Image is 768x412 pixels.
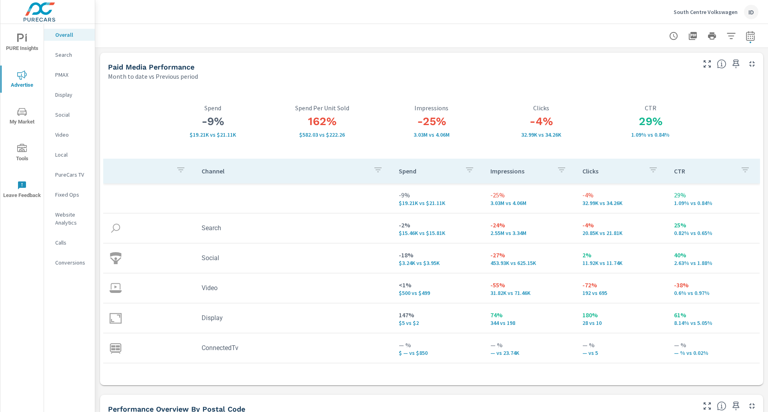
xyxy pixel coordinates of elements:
img: icon-social.svg [110,252,122,264]
span: Advertise [3,70,41,90]
p: 1.09% vs 0.84% [674,200,753,206]
p: 28 vs 10 [582,320,662,326]
span: My Market [3,107,41,127]
p: Channel [202,167,367,175]
p: Local [55,151,88,159]
p: 61% [674,310,753,320]
p: -24% [490,220,570,230]
button: "Export Report to PDF" [685,28,701,44]
p: 3,032,660 vs 4,060,778 [377,131,486,138]
p: South Centre Volkswagen [674,8,738,16]
img: icon-connectedtv.svg [110,342,122,354]
p: 11,917 vs 11,740 [582,260,662,266]
p: $3,242 vs $3,954 [399,260,478,266]
p: 0.6% vs 0.97% [674,290,753,296]
span: PURE Insights [3,34,41,53]
span: Save this to your personalized report [730,58,742,70]
p: 180% [582,310,662,320]
img: icon-display.svg [110,312,122,324]
td: Search [195,218,392,238]
div: Calls [44,237,95,249]
td: Display [195,308,392,328]
p: CTR [596,104,706,111]
div: Overall [44,29,95,41]
span: Understand performance metrics over the selected time range. [717,59,726,69]
p: 31,820 vs 71,457 [490,290,570,296]
p: -27% [490,250,570,260]
div: Fixed Ops [44,189,95,201]
p: Spend Per Unit Sold [268,104,377,111]
p: Clicks [582,167,642,175]
p: 25% [674,220,753,230]
p: 32,991 vs 34,257 [486,131,596,138]
p: — % [582,340,662,350]
p: Impressions [490,167,550,175]
td: Social [195,248,392,268]
div: ID [744,5,758,19]
button: Minimize Widget [746,58,758,70]
p: — vs 23,744 [490,350,570,356]
p: -25% [490,190,570,200]
p: 1.09% vs 0.84% [596,131,706,138]
p: 0.82% vs 0.65% [674,230,753,236]
p: Spend [158,104,268,111]
td: ConnectedTv [195,338,392,358]
p: -55% [490,280,570,290]
p: Fixed Ops [55,191,88,199]
p: 2,546,567 vs 3,340,228 [490,230,570,236]
p: 40% [674,250,753,260]
p: 8.14% vs 5.05% [674,320,753,326]
img: icon-search.svg [110,222,122,234]
div: nav menu [0,24,44,208]
p: 2% [582,250,662,260]
p: 20,854 vs 21,807 [582,230,662,236]
p: Social [55,111,88,119]
p: PMAX [55,71,88,79]
p: 344 vs 198 [490,320,570,326]
p: -2% [399,220,478,230]
p: $500 vs $499 [399,290,478,296]
p: Month to date vs Previous period [108,72,198,81]
p: Conversions [55,259,88,267]
img: icon-video.svg [110,282,122,294]
p: -4% [582,190,662,200]
div: PMAX [44,69,95,81]
h3: 29% [596,115,706,128]
p: 2.63% vs 1.88% [674,260,753,266]
button: Make Fullscreen [701,58,714,70]
p: $19,207 vs $21,115 [158,131,268,138]
p: $19,207 vs $21,115 [399,200,478,206]
p: 3,032,660 vs 4,060,778 [490,200,570,206]
div: Social [44,109,95,121]
button: Select Date Range [742,28,758,44]
td: Video [195,278,392,298]
p: 74% [490,310,570,320]
p: Search [55,51,88,59]
div: Search [44,49,95,61]
p: PureCars TV [55,171,88,179]
div: Video [44,129,95,141]
p: 32,991 vs 34,257 [582,200,662,206]
button: Print Report [704,28,720,44]
p: $15,460 vs $15,811 [399,230,478,236]
h3: 162% [268,115,377,128]
span: Leave Feedback [3,181,41,200]
p: 147% [399,310,478,320]
span: Understand performance data by postal code. Individual postal codes can be selected and expanded ... [717,401,726,411]
p: Spend [399,167,459,175]
p: 453,929 vs 625,151 [490,260,570,266]
div: Display [44,89,95,101]
p: Impressions [377,104,486,111]
p: -9% [399,190,478,200]
p: $ — vs $850 [399,350,478,356]
span: Tools [3,144,41,163]
h5: Paid Media Performance [108,63,194,71]
div: PureCars TV [44,169,95,181]
p: 192 vs 695 [582,290,662,296]
div: Conversions [44,257,95,269]
p: Website Analytics [55,211,88,227]
h3: -9% [158,115,268,128]
p: <1% [399,280,478,290]
p: — % [490,340,570,350]
p: 29% [674,190,753,200]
